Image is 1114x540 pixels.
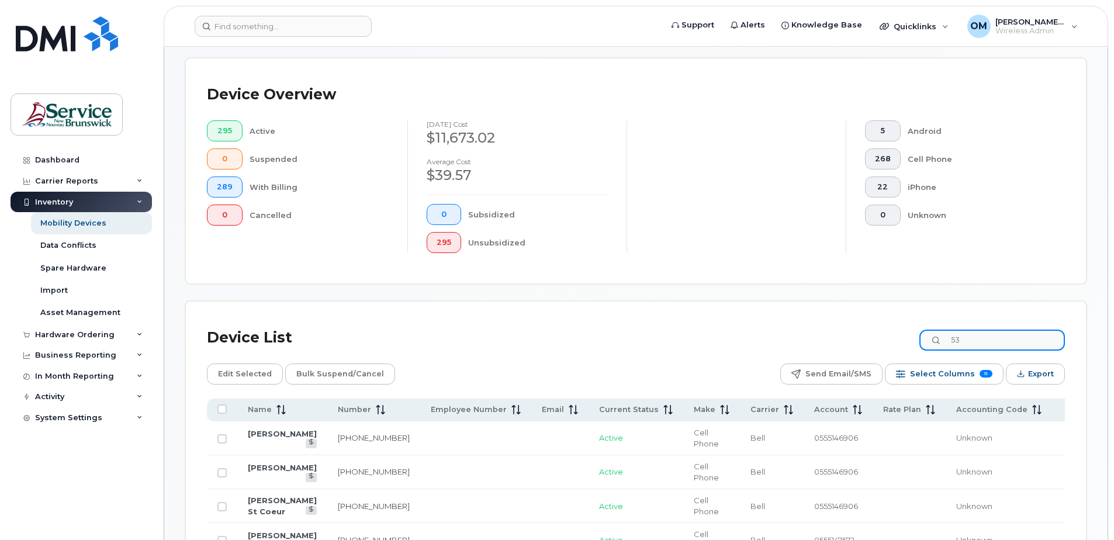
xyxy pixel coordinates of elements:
[750,433,765,442] span: Bell
[296,365,384,383] span: Bulk Suspend/Cancel
[218,365,272,383] span: Edit Selected
[306,506,317,515] a: View Last Bill
[741,19,765,31] span: Alerts
[694,496,719,516] span: Cell Phone
[773,13,870,37] a: Knowledge Base
[663,13,722,37] a: Support
[217,210,233,220] span: 0
[427,158,608,165] h4: Average cost
[248,429,317,438] a: [PERSON_NAME]
[875,154,891,164] span: 268
[875,126,891,136] span: 5
[875,182,891,192] span: 22
[970,19,987,33] span: OM
[908,148,1047,169] div: Cell Phone
[980,370,992,378] span: 11
[599,501,623,511] span: Active
[599,404,659,415] span: Current Status
[250,120,389,141] div: Active
[956,433,992,442] span: Unknown
[250,176,389,198] div: With Billing
[780,364,883,385] button: Send Email/SMS
[814,467,858,476] span: 0555146906
[468,232,608,253] div: Unsubsidized
[814,433,858,442] span: 0555146906
[427,165,608,185] div: $39.57
[599,433,623,442] span: Active
[207,205,243,226] button: 0
[338,467,410,476] a: [PHONE_NUMBER]
[217,126,233,136] span: 295
[599,467,623,476] span: Active
[908,176,1047,198] div: iPhone
[437,238,451,247] span: 295
[248,463,317,472] a: [PERSON_NAME]
[919,330,1065,351] input: Search Device List ...
[217,154,233,164] span: 0
[805,365,871,383] span: Send Email/SMS
[338,501,410,511] a: [PHONE_NUMBER]
[883,404,921,415] span: Rate Plan
[814,501,858,511] span: 0555146906
[207,176,243,198] button: 289
[750,404,779,415] span: Carrier
[865,176,901,198] button: 22
[865,120,901,141] button: 5
[885,364,1004,385] button: Select Columns 11
[875,210,891,220] span: 0
[750,467,765,476] span: Bell
[908,205,1047,226] div: Unknown
[814,404,848,415] span: Account
[427,204,461,225] button: 0
[956,467,992,476] span: Unknown
[207,79,336,110] div: Device Overview
[207,323,292,353] div: Device List
[791,19,862,31] span: Knowledge Base
[722,13,773,37] a: Alerts
[956,404,1027,415] span: Accounting Code
[431,404,507,415] span: Employee Number
[285,364,395,385] button: Bulk Suspend/Cancel
[871,15,957,38] div: Quicklinks
[894,22,936,31] span: Quicklinks
[542,404,564,415] span: Email
[338,404,371,415] span: Number
[248,531,317,540] a: [PERSON_NAME]
[217,182,233,192] span: 289
[995,17,1065,26] span: [PERSON_NAME] (DNRED/MRNDE-DAAF/MAAP)
[681,19,714,31] span: Support
[248,404,272,415] span: Name
[694,404,715,415] span: Make
[910,365,975,383] span: Select Columns
[1028,365,1054,383] span: Export
[908,120,1047,141] div: Android
[250,148,389,169] div: Suspended
[338,433,410,442] a: [PHONE_NUMBER]
[865,205,901,226] button: 0
[306,473,317,482] a: View Last Bill
[427,232,461,253] button: 295
[865,148,901,169] button: 268
[207,148,243,169] button: 0
[468,204,608,225] div: Subsidized
[437,210,451,219] span: 0
[427,120,608,128] h4: [DATE] cost
[750,501,765,511] span: Bell
[207,120,243,141] button: 295
[995,26,1065,36] span: Wireless Admin
[248,496,317,516] a: [PERSON_NAME] St Coeur
[694,462,719,482] span: Cell Phone
[1006,364,1065,385] button: Export
[207,364,283,385] button: Edit Selected
[956,501,992,511] span: Unknown
[959,15,1086,38] div: Oliveira, Michael (DNRED/MRNDE-DAAF/MAAP)
[427,128,608,148] div: $11,673.02
[306,439,317,448] a: View Last Bill
[195,16,372,37] input: Find something...
[694,428,719,448] span: Cell Phone
[250,205,389,226] div: Cancelled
